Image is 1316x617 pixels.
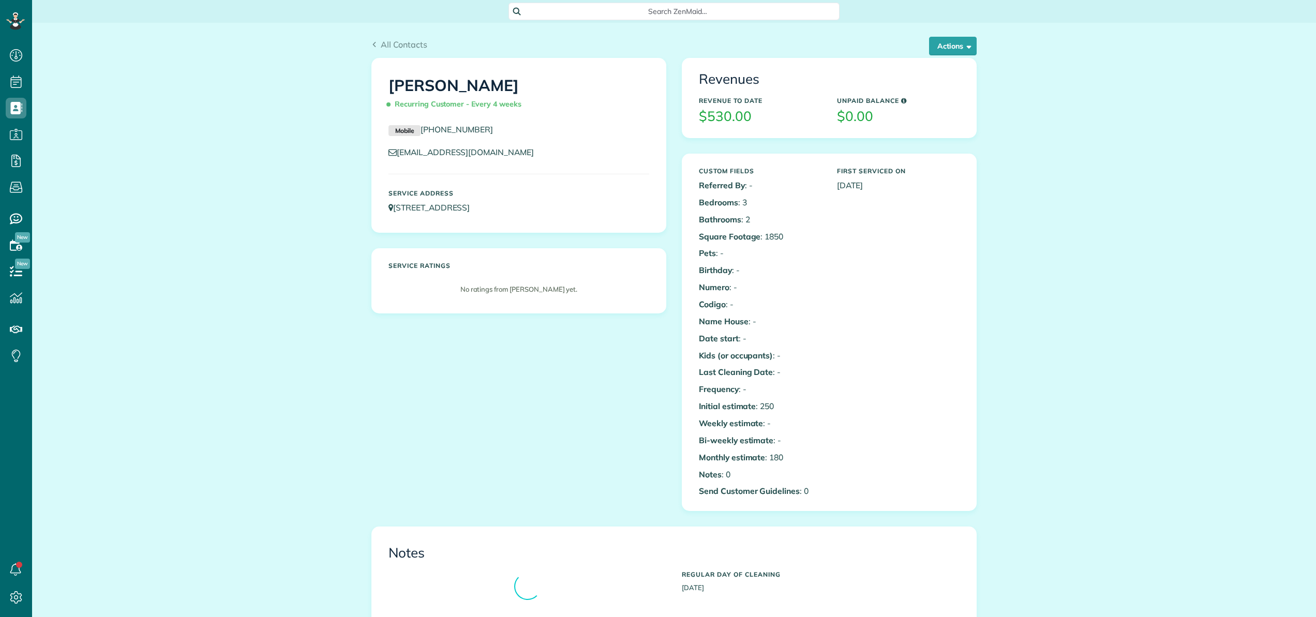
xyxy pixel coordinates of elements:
b: Date start [699,333,739,343]
h3: Notes [388,546,960,561]
span: Recurring Customer - Every 4 weeks [388,95,526,113]
p: : - [699,366,821,378]
div: [DATE] [674,566,967,593]
p: : - [699,298,821,310]
small: Mobile [388,125,421,137]
a: [EMAIL_ADDRESS][DOMAIN_NAME] [388,147,544,157]
b: Referred By [699,180,745,190]
a: Mobile[PHONE_NUMBER] [388,124,493,134]
b: Pets [699,248,716,258]
b: Bathrooms [699,214,741,224]
a: All Contacts [371,38,427,51]
p: : - [699,434,821,446]
b: Send Customer Guidelines [699,486,800,496]
p: : 180 [699,452,821,463]
span: All Contacts [381,39,427,50]
p: [DATE] [837,179,960,191]
p: : 3 [699,197,821,208]
h1: [PERSON_NAME] [388,77,649,113]
h5: Revenue to Date [699,97,821,104]
b: Name House [699,316,749,326]
h5: Service ratings [388,262,649,269]
b: Notes [699,469,722,479]
p: : 250 [699,400,821,412]
p: : - [699,247,821,259]
p: : - [699,333,821,344]
b: Square Footage [699,231,760,242]
b: Bedrooms [699,197,738,207]
h3: $0.00 [837,109,960,124]
h5: Custom Fields [699,168,821,174]
b: Codigo [699,299,726,309]
span: New [15,232,30,243]
h3: $530.00 [699,109,821,124]
b: Birthday [699,265,732,275]
p: : 0 [699,469,821,480]
h5: Regular day of cleaning [682,571,960,578]
b: Bi-weekly estimate [699,435,773,445]
b: Numero [699,282,729,292]
b: Last Cleaning Date [699,367,773,377]
p: : - [699,179,821,191]
p: : - [699,264,821,276]
b: Kids (or occupants) [699,350,773,360]
h5: Service Address [388,190,649,197]
b: Monthly estimate [699,452,765,462]
b: Weekly estimate [699,418,763,428]
p: : - [699,281,821,293]
p: No ratings from [PERSON_NAME] yet. [394,284,644,294]
span: New [15,259,30,269]
p: : - [699,383,821,395]
p: : - [699,315,821,327]
button: Actions [929,37,977,55]
p: : 1850 [699,231,821,243]
b: Frequency [699,384,739,394]
h5: Unpaid Balance [837,97,960,104]
h5: First Serviced On [837,168,960,174]
p: : - [699,350,821,362]
p: : - [699,417,821,429]
a: [STREET_ADDRESS] [388,202,480,213]
b: Initial estimate [699,401,756,411]
h3: Revenues [699,72,960,87]
p: : 2 [699,214,821,225]
p: : 0 [699,485,821,497]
